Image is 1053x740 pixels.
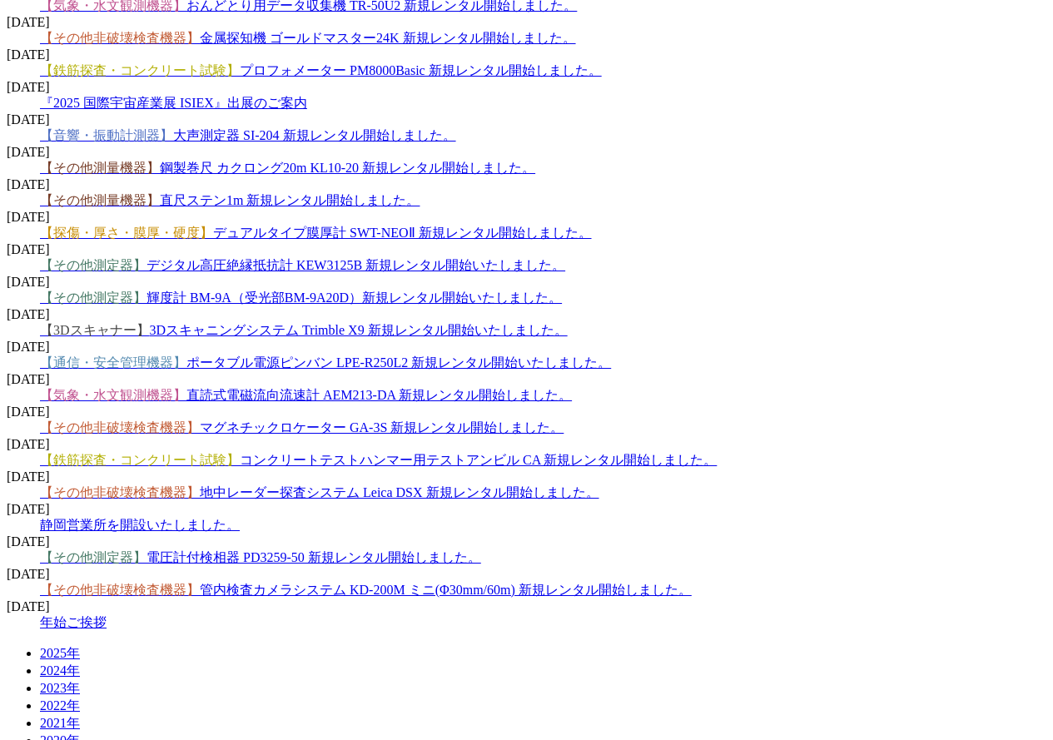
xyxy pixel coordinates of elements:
[7,307,1046,322] dt: [DATE]
[40,355,186,370] span: 【通信・安全管理機器】
[40,453,240,467] span: 【鉄筋探査・コンクリート試験】
[40,226,592,240] a: 【探傷・厚さ・膜厚・硬度】デュアルタイプ膜厚計 SWT-NEOⅡ 新規レンタル開始しました。
[7,112,1046,127] dt: [DATE]
[40,583,200,597] span: 【その他非破壊検査機器】
[7,47,1046,62] dt: [DATE]
[40,518,240,532] a: 静岡営業所を開設いたしました。
[40,128,173,142] span: 【音響・振動計測器】
[40,698,80,713] a: 2022年
[40,615,107,629] a: 年始ご挨拶
[40,193,160,207] span: 【その他測量機器】
[40,550,147,564] span: 【その他測定器】
[40,681,80,695] a: 2023年
[7,502,1046,517] dt: [DATE]
[7,599,1046,614] dt: [DATE]
[40,161,535,175] a: 【その他測量機器】鋼製巻尺 カクロング20m KL10-20 新規レンタル開始しました。
[7,437,1046,452] dt: [DATE]
[40,161,160,175] span: 【その他測量機器】
[40,96,307,110] a: 『2025 国際宇宙産業展 ISIEX』出展のご案内
[40,388,186,402] span: 【気象・水文観測機器】
[40,323,568,337] a: 【3Dスキャナー】3Dスキャニングシステム Trimble X9 新規レンタル開始いたしました。
[40,31,576,45] a: 【その他非破壊検査機器】金属探知機 ゴールドマスター24K 新規レンタル開始しました。
[40,388,572,402] a: 【気象・水文観測機器】直読式電磁流向流速計 AEM213-DA 新規レンタル開始しました。
[40,583,692,597] a: 【その他非破壊検査機器】管内検査カメラシステム KD-200M ミニ(Φ30mm/60m) 新規レンタル開始しました。
[40,716,80,730] a: 2021年
[7,242,1046,257] dt: [DATE]
[40,663,80,678] a: 2024年
[7,210,1046,225] dt: [DATE]
[7,80,1046,95] dt: [DATE]
[7,340,1046,355] dt: [DATE]
[40,291,147,305] span: 【その他測定器】
[40,193,420,207] a: 【その他測量機器】直尺ステン1m 新規レンタル開始しました。
[40,31,200,45] span: 【その他非破壊検査機器】
[7,15,1046,30] dt: [DATE]
[40,420,200,435] span: 【その他非破壊検査機器】
[7,177,1046,192] dt: [DATE]
[40,291,562,305] a: 【その他測定器】輝度計 BM-9A（受光部BM-9A20D）新規レンタル開始いたしました。
[7,275,1046,290] dt: [DATE]
[40,258,147,272] span: 【その他測定器】
[40,63,240,77] span: 【鉄筋探査・コンクリート試験】
[40,485,200,499] span: 【その他非破壊検査機器】
[40,226,213,240] span: 【探傷・厚さ・膜厚・硬度】
[40,258,565,272] a: 【その他測定器】デジタル高圧絶縁抵抗計 KEW3125B 新規レンタル開始いたしました。
[7,145,1046,160] dt: [DATE]
[7,534,1046,549] dt: [DATE]
[40,420,564,435] a: 【その他非破壊検査機器】マグネチックロケーター GA-3S 新規レンタル開始しました。
[40,323,150,337] span: 【3Dスキャナー】
[40,63,602,77] a: 【鉄筋探査・コンクリート試験】プロフォメーター PM8000Basic 新規レンタル開始しました。
[40,355,611,370] a: 【通信・安全管理機器】ポータブル電源ピンバン LPE-R250L2 新規レンタル開始いたしました。
[40,485,599,499] a: 【その他非破壊検査機器】地中レーダー探査システム Leica DSX 新規レンタル開始しました。
[40,550,481,564] a: 【その他測定器】電圧計付検相器 PD3259-50 新規レンタル開始しました。
[7,405,1046,420] dt: [DATE]
[7,469,1046,484] dt: [DATE]
[40,453,717,467] a: 【鉄筋探査・コンクリート試験】コンクリートテストハンマー用テストアンビル CA 新規レンタル開始しました。
[7,372,1046,387] dt: [DATE]
[7,567,1046,582] dt: [DATE]
[40,646,80,660] a: 2025年
[40,128,456,142] a: 【音響・振動計測器】大声測定器 SI-204 新規レンタル開始しました。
